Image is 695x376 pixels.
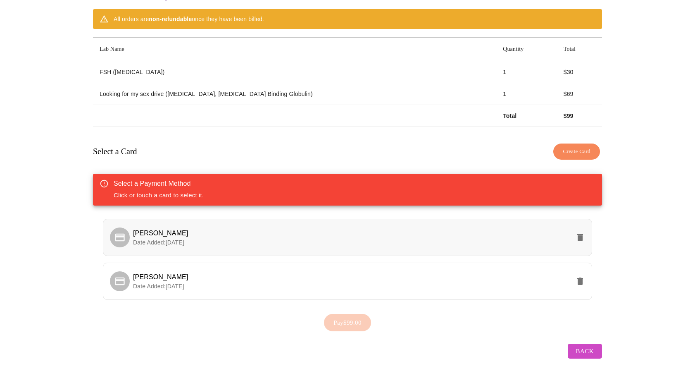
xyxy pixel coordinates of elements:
[114,12,264,26] div: All orders are once they have been billed.
[149,16,192,22] strong: non-refundable
[93,61,496,83] td: FSH ([MEDICAL_DATA])
[133,239,184,246] span: Date Added: [DATE]
[557,61,602,83] td: $ 30
[564,113,574,119] strong: $ 99
[496,83,557,105] td: 1
[563,147,590,156] span: Create Card
[557,83,602,105] td: $ 69
[93,147,137,156] h3: Select a Card
[133,283,184,290] span: Date Added: [DATE]
[557,38,602,61] th: Total
[503,113,516,119] strong: Total
[93,38,496,61] th: Lab Name
[496,61,557,83] td: 1
[114,176,204,203] div: Click or touch a card to select it.
[114,179,204,189] div: Select a Payment Method
[568,344,602,359] button: Back
[570,228,590,247] button: delete
[133,230,188,237] span: [PERSON_NAME]
[553,144,600,160] button: Create Card
[576,346,594,357] span: Back
[93,83,496,105] td: Looking for my sex drive ([MEDICAL_DATA], [MEDICAL_DATA] Binding Globulin)
[133,273,188,280] span: [PERSON_NAME]
[496,38,557,61] th: Quantity
[570,271,590,291] button: delete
